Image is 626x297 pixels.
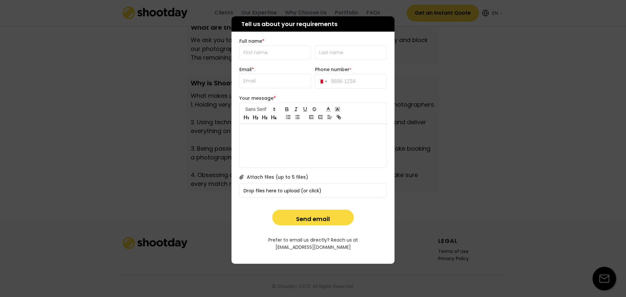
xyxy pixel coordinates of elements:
[239,67,308,72] div: Email
[247,174,308,180] div: Attach files (up to 5 files)
[242,105,277,113] span: Font
[333,105,342,113] span: Highlight color
[276,244,351,251] div: [EMAIL_ADDRESS][DOMAIN_NAME]
[324,105,333,113] span: Font color
[315,67,387,73] div: Phone number
[239,45,311,60] input: First name
[268,237,358,244] div: Prefer to email us directly? Reach us at
[315,74,387,89] input: 9696 1234
[272,210,354,225] button: Send email
[239,74,311,88] input: Email
[231,16,395,32] div: Tell us about your requirements
[315,74,329,88] button: Selected country
[239,95,387,101] div: Your message
[239,175,244,179] img: Icon%20metro-attachment.svg
[239,38,387,44] div: Full name
[325,113,334,121] span: Text alignment
[240,184,387,198] div: Drop files here to upload (or click)
[315,45,387,60] input: Last name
